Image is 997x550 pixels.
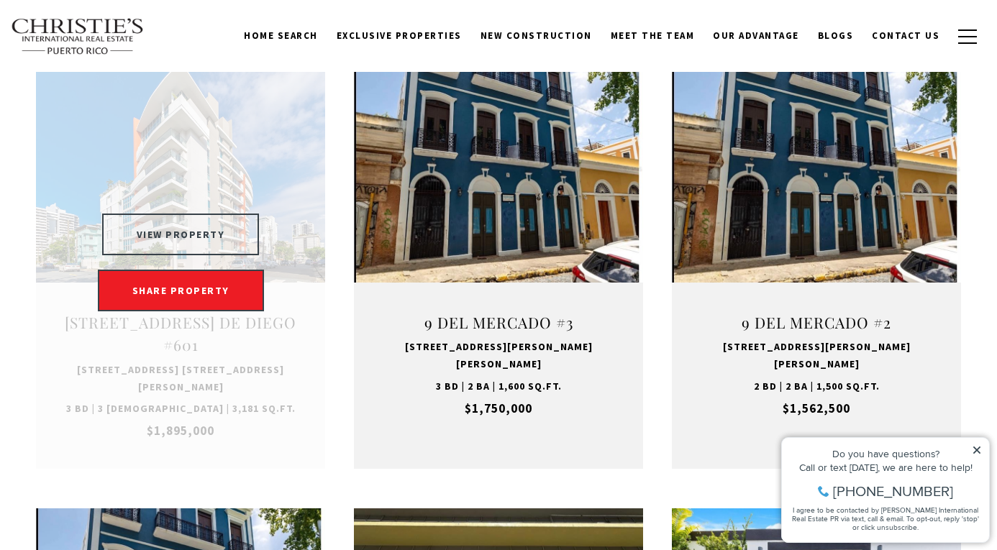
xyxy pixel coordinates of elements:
span: Contact Us [872,29,939,42]
span: Exclusive Properties [337,29,462,42]
a: Our Advantage [704,22,809,50]
img: Christie's International Real Estate text transparent background [11,18,145,55]
span: Blogs [818,29,854,42]
div: Do you have questions? [15,32,208,42]
a: Exclusive Properties [327,22,471,50]
button: VIEW PROPERTY [102,214,260,255]
button: button [949,16,986,58]
span: I agree to be contacted by [PERSON_NAME] International Real Estate PR via text, call & email. To ... [18,88,205,116]
span: New Construction [481,29,592,42]
div: Call or text [DATE], we are here to help! [15,46,208,56]
span: [PHONE_NUMBER] [59,68,179,82]
a: Meet the Team [601,22,704,50]
a: SHARE PROPERTY [98,270,264,311]
a: Home Search [235,22,327,50]
a: VIEW PROPERTY VIEW PROPERTY [95,215,267,228]
a: Contact Us [862,22,949,50]
a: Blogs [809,22,863,50]
span: Our Advantage [713,29,799,42]
a: New Construction [471,22,601,50]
